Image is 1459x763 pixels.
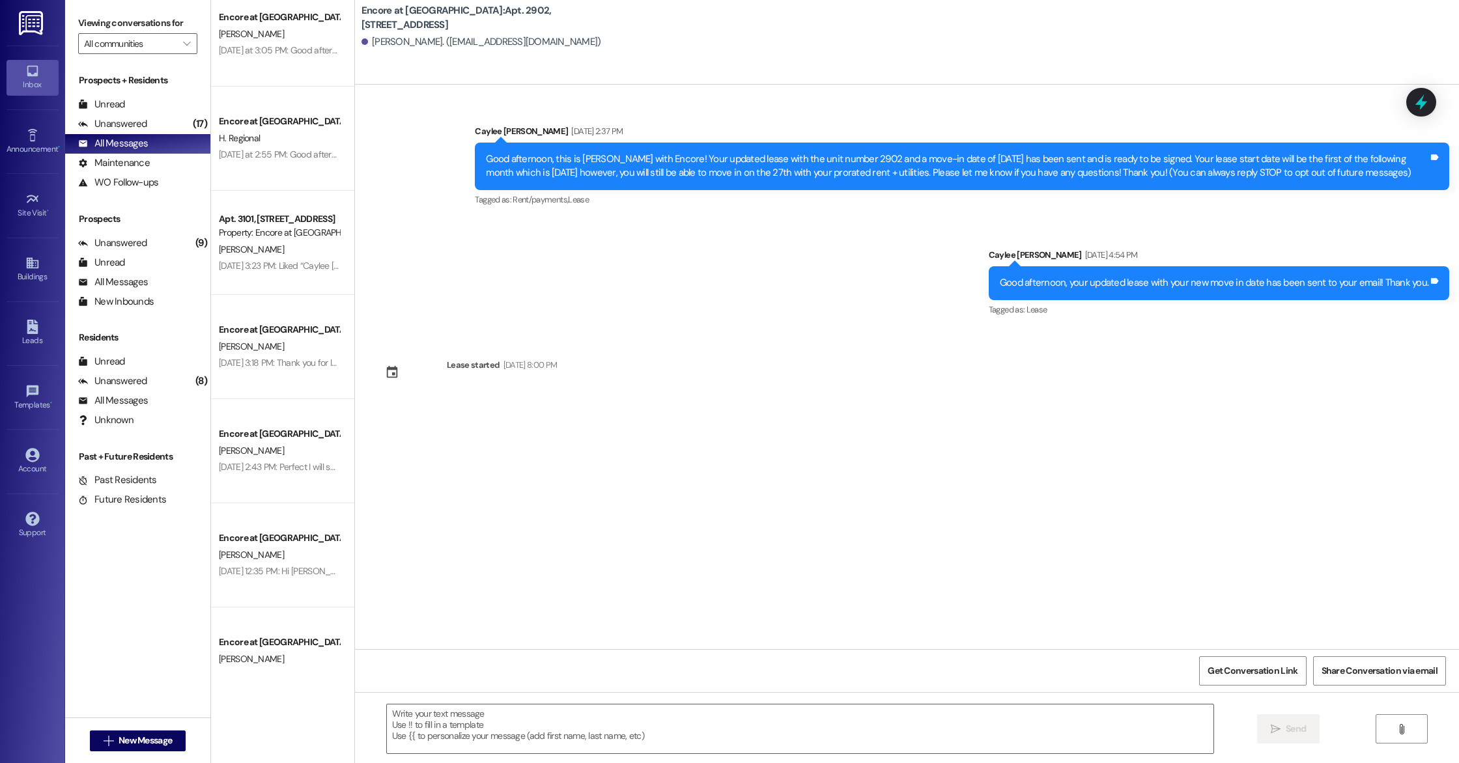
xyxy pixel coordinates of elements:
[513,194,568,205] span: Rent/payments ,
[78,156,150,170] div: Maintenance
[78,413,134,427] div: Unknown
[447,358,500,372] div: Lease started
[475,190,1449,209] div: Tagged as:
[219,531,339,545] div: Encore at [GEOGRAPHIC_DATA]
[989,248,1449,266] div: Caylee [PERSON_NAME]
[219,260,1015,271] div: [DATE] 3:23 PM: Liked “Caylee [PERSON_NAME] (Encore at [GEOGRAPHIC_DATA]): Good morning, [PERSON_...
[65,331,210,344] div: Residents
[219,115,339,128] div: Encore at [GEOGRAPHIC_DATA]
[78,117,147,131] div: Unanswered
[104,736,113,746] i: 
[568,124,623,138] div: [DATE] 2:37 PM
[7,60,59,95] a: Inbox
[1082,248,1138,262] div: [DATE] 4:54 PM
[119,734,172,747] span: New Message
[50,398,52,408] span: •
[78,374,147,388] div: Unanswered
[361,4,622,32] b: Encore at [GEOGRAPHIC_DATA]: Apt. 2902, [STREET_ADDRESS]
[361,35,601,49] div: [PERSON_NAME]. ([EMAIL_ADDRESS][DOMAIN_NAME])
[190,114,210,134] div: (17)
[219,243,284,255] span: [PERSON_NAME]
[7,252,59,287] a: Buildings
[219,461,372,473] div: [DATE] 2:43 PM: Perfect I will see you at 3
[219,340,284,352] span: [PERSON_NAME]
[1000,276,1428,290] div: Good afternoon, your updated lease with your new move in date has been sent to your email! Thank ...
[1396,724,1406,734] i: 
[78,98,125,111] div: Unread
[7,316,59,351] a: Leads
[219,549,284,561] span: [PERSON_NAME]
[90,730,186,751] button: New Message
[78,137,148,150] div: All Messages
[219,10,339,24] div: Encore at [GEOGRAPHIC_DATA]
[192,371,210,391] div: (8)
[219,212,339,226] div: Apt. 3101, [STREET_ADDRESS]
[19,11,46,35] img: ResiDesk Logo
[219,28,284,40] span: [PERSON_NAME]
[7,444,59,479] a: Account
[219,357,462,368] div: [DATE] 3:18 PM: Thank you for letting me know! Have a great day!
[78,236,147,250] div: Unanswered
[7,508,59,543] a: Support
[989,300,1449,319] div: Tagged as:
[78,176,158,189] div: WO Follow-ups
[219,653,284,665] span: [PERSON_NAME]
[219,323,339,337] div: Encore at [GEOGRAPHIC_DATA]
[1286,722,1306,736] span: Send
[65,450,210,464] div: Past + Future Residents
[219,148,1225,160] div: [DATE] at 2:55 PM: Good afternoon, Houston Regional! This is [PERSON_NAME] with Encore, I just wa...
[1322,664,1438,678] span: Share Conversation via email
[58,143,60,152] span: •
[1199,656,1306,686] button: Get Conversation Link
[78,275,148,289] div: All Messages
[47,206,49,215] span: •
[1257,714,1320,743] button: Send
[78,295,154,309] div: New Inbounds
[65,212,210,226] div: Prospects
[219,226,339,240] div: Property: Encore at [GEOGRAPHIC_DATA]
[475,124,1449,143] div: Caylee [PERSON_NAME]
[219,132,260,144] span: H. Regional
[1271,724,1281,734] i: 
[183,38,190,49] i: 
[84,33,177,54] input: All communities
[78,13,197,33] label: Viewing conversations for
[1313,656,1446,686] button: Share Conversation via email
[65,74,210,87] div: Prospects + Residents
[7,188,59,223] a: Site Visit •
[1027,304,1047,315] span: Lease
[7,380,59,415] a: Templates •
[1208,664,1297,678] span: Get Conversation Link
[219,635,339,649] div: Encore at [GEOGRAPHIC_DATA]
[486,152,1428,180] div: Good afternoon, this is [PERSON_NAME] with Encore! Your updated lease with the unit number 2902 a...
[78,355,125,368] div: Unread
[78,473,157,487] div: Past Residents
[219,445,284,456] span: [PERSON_NAME]
[192,233,210,253] div: (9)
[500,358,558,372] div: [DATE] 8:00 PM
[78,493,166,506] div: Future Residents
[568,194,589,205] span: Lease
[219,427,339,441] div: Encore at [GEOGRAPHIC_DATA]
[78,394,148,408] div: All Messages
[78,256,125,270] div: Unread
